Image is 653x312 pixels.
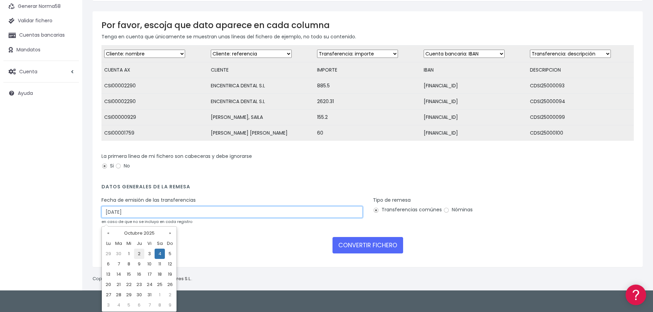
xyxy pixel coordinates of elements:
td: ENCENTRICA DENTAL S.L [208,94,315,110]
button: CONVERTIR FICHERO [332,237,403,253]
td: 16 [134,269,144,279]
td: CDSI25000093 [527,78,634,94]
a: Validar fichero [3,14,79,28]
td: 17 [144,269,155,279]
td: 19 [165,269,175,279]
td: 3 [144,249,155,259]
td: 28 [113,290,124,300]
td: 2 [165,290,175,300]
td: 6 [103,259,113,269]
p: Tenga en cuenta que únicamente se muestran unas líneas del fichero de ejemplo, no todo su contenido. [101,33,634,40]
td: 20 [103,279,113,290]
td: 6 [134,300,144,310]
p: Copyright © 2025 . [93,275,192,283]
a: Ayuda [3,86,79,100]
th: Vi [144,238,155,249]
td: 5 [124,300,134,310]
td: 2620.31 [314,94,421,110]
th: Do [165,238,175,249]
td: [PERSON_NAME] [PERSON_NAME] [208,125,315,141]
td: 1 [124,249,134,259]
label: No [115,162,130,170]
td: 7 [113,259,124,269]
td: CSI00001759 [101,125,208,141]
td: 30 [113,249,124,259]
td: 12 [165,259,175,269]
td: 3 [103,300,113,310]
a: Mandatos [3,43,79,57]
td: DESCRIPCION [527,62,634,78]
label: Transferencias comúnes [373,206,442,213]
label: Si [101,162,114,170]
td: CSI00000929 [101,110,208,125]
td: 15 [124,269,134,279]
th: Sa [155,238,165,249]
td: 30 [134,290,144,300]
td: 13 [103,269,113,279]
label: Nóminas [443,206,473,213]
td: IMPORTE [314,62,421,78]
td: 25 [155,279,165,290]
th: » [165,228,175,238]
th: Ma [113,238,124,249]
td: 21 [113,279,124,290]
td: 31 [144,290,155,300]
td: [FINANCIAL_ID] [421,110,528,125]
td: 2 [134,249,144,259]
td: 29 [103,249,113,259]
td: 8 [124,259,134,269]
th: Ju [134,238,144,249]
td: CSI00002290 [101,78,208,94]
td: [FINANCIAL_ID] [421,125,528,141]
small: en caso de que no se incluya en cada registro [101,219,192,224]
label: Fecha de emisión de las transferencias [101,197,196,204]
td: CLIENTE [208,62,315,78]
td: 10 [144,259,155,269]
th: Octubre 2025 [113,228,165,238]
td: 26 [165,279,175,290]
td: 9 [134,259,144,269]
label: Tipo de remesa [373,197,411,204]
td: [FINANCIAL_ID] [421,78,528,94]
h4: Datos generales de la remesa [101,184,634,193]
th: Mi [124,238,134,249]
label: La primera línea de mi fichero son cabeceras y debe ignorarse [101,153,252,160]
td: 11 [155,259,165,269]
td: 29 [124,290,134,300]
td: CDSI25000100 [527,125,634,141]
td: 60 [314,125,421,141]
td: 8 [155,300,165,310]
td: 5 [165,249,175,259]
span: Ayuda [18,90,33,97]
a: Cuenta [3,64,79,79]
td: 155.2 [314,110,421,125]
h3: Por favor, escoja que dato aparece en cada columna [101,20,634,30]
td: 22 [124,279,134,290]
td: 885.5 [314,78,421,94]
td: CSI00002290 [101,94,208,110]
span: Cuenta [19,68,37,75]
td: 4 [113,300,124,310]
td: ENCENTRICA DENTAL S.L [208,78,315,94]
td: 1 [155,290,165,300]
td: CDSI25000094 [527,94,634,110]
td: 4 [155,249,165,259]
th: « [103,228,113,238]
td: 9 [165,300,175,310]
td: IBAN [421,62,528,78]
td: 18 [155,269,165,279]
td: 27 [103,290,113,300]
th: Lu [103,238,113,249]
td: 23 [134,279,144,290]
td: CDSI25000099 [527,110,634,125]
td: 24 [144,279,155,290]
td: 7 [144,300,155,310]
td: [PERSON_NAME], SAILA [208,110,315,125]
td: CUENTA AX [101,62,208,78]
td: [FINANCIAL_ID] [421,94,528,110]
a: Cuentas bancarias [3,28,79,42]
td: 14 [113,269,124,279]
